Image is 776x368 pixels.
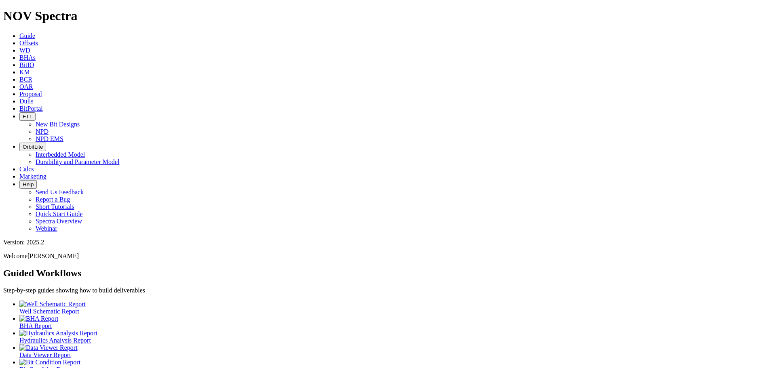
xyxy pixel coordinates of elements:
[19,69,30,76] a: KM
[36,218,82,225] a: Spectra Overview
[19,351,71,358] span: Data Viewer Report
[19,40,38,46] a: Offsets
[19,173,46,180] a: Marketing
[27,252,79,259] span: [PERSON_NAME]
[19,359,80,366] img: Bit Condition Report
[19,90,42,97] a: Proposal
[19,337,91,344] span: Hydraulics Analysis Report
[19,330,97,337] img: Hydraulics Analysis Report
[36,128,48,135] a: NPD
[36,225,57,232] a: Webinar
[36,121,80,128] a: New Bit Designs
[19,344,773,358] a: Data Viewer Report Data Viewer Report
[19,105,43,112] a: BitPortal
[23,114,32,120] span: FTT
[36,189,84,196] a: Send Us Feedback
[36,210,82,217] a: Quick Start Guide
[19,112,36,121] button: FTT
[19,315,773,329] a: BHA Report BHA Report
[36,151,85,158] a: Interbedded Model
[19,32,35,39] a: Guide
[36,203,74,210] a: Short Tutorials
[19,180,37,189] button: Help
[19,83,33,90] a: OAR
[19,166,34,172] a: Calcs
[3,268,773,279] h2: Guided Workflows
[19,301,773,315] a: Well Schematic Report Well Schematic Report
[3,8,773,23] h1: NOV Spectra
[3,287,773,294] p: Step-by-step guides showing how to build deliverables
[19,301,86,308] img: Well Schematic Report
[23,181,34,187] span: Help
[19,330,773,344] a: Hydraulics Analysis Report Hydraulics Analysis Report
[23,144,43,150] span: OrbitLite
[19,98,34,105] a: Dulls
[19,54,36,61] a: BHAs
[19,344,78,351] img: Data Viewer Report
[3,239,773,246] div: Version: 2025.2
[3,252,773,260] p: Welcome
[36,158,120,165] a: Durability and Parameter Model
[19,47,30,54] a: WD
[36,135,63,142] a: NPD EMS
[36,196,70,203] a: Report a Bug
[19,315,58,322] img: BHA Report
[19,143,46,151] button: OrbitLite
[19,76,32,83] a: BCR
[19,322,52,329] span: BHA Report
[19,61,34,68] a: BitIQ
[19,308,79,315] span: Well Schematic Report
